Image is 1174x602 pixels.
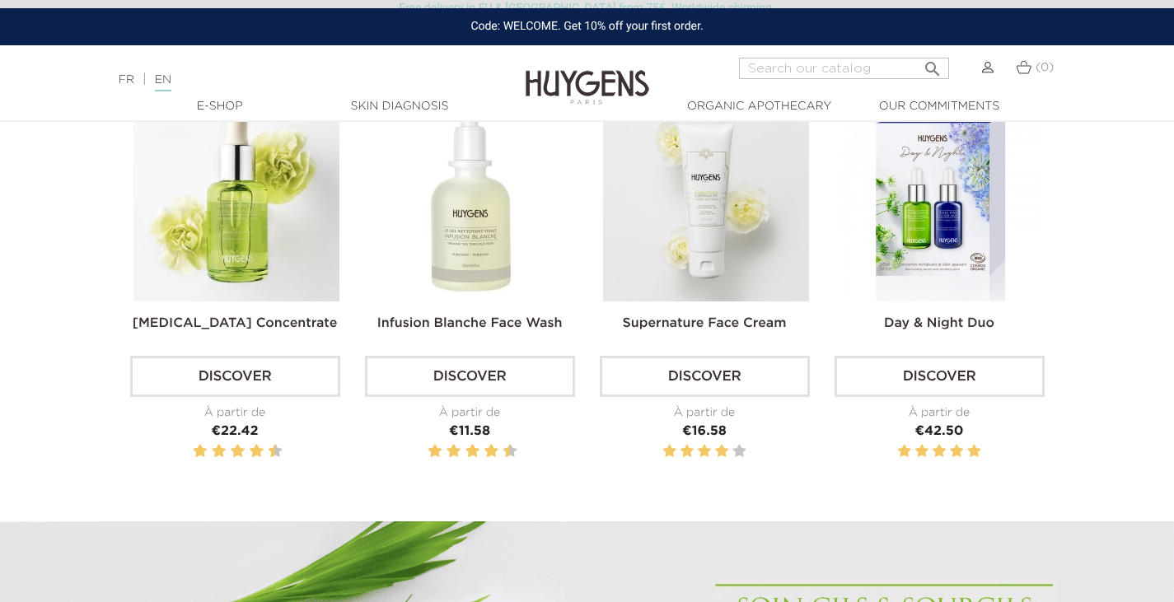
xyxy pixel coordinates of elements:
img: Supernature Face Cream [603,96,809,301]
input: Search [739,58,949,79]
label: 5 [227,441,230,462]
label: 2 [681,441,694,462]
label: 5 [967,441,980,462]
span: €42.50 [915,425,964,438]
label: 8 [252,441,260,462]
label: 8 [487,441,495,462]
span: €11.58 [449,425,490,438]
label: 4 [715,441,728,462]
label: 6 [234,441,242,462]
label: 4 [450,441,458,462]
label: 7 [481,441,484,462]
a: FR [119,74,134,86]
a: Organic Apothecary [677,98,842,115]
label: 5 [462,441,465,462]
div: À partir de [600,404,810,422]
a: Discover [365,356,575,397]
a: E-Shop [138,98,302,115]
span: €22.42 [211,425,258,438]
label: 3 [698,441,711,462]
label: 1 [663,441,676,462]
div: À partir de [365,404,575,422]
img: Infusion Blanche Face Wash [368,96,574,301]
a: Supernature Face Cream [623,317,787,330]
a: EN [155,74,171,91]
a: Discover [835,356,1045,397]
a: Our commitments [857,98,1022,115]
label: 1 [424,441,427,462]
div: À partir de [835,404,1045,422]
label: 4 [215,441,223,462]
a: Discover [600,356,810,397]
span: (0) [1036,62,1054,73]
a: [MEDICAL_DATA] Concentrate [133,317,338,330]
button:  [918,53,947,75]
label: 7 [246,441,249,462]
label: 9 [500,441,503,462]
span: €16.58 [682,425,727,438]
a: Infusion Blanche Face Wash [377,317,563,330]
img: Hyaluronic Acid Concentrate [133,96,339,301]
label: 9 [265,441,268,462]
label: 1 [189,441,192,462]
label: 3 [443,441,446,462]
label: 3 [933,441,946,462]
label: 2 [915,441,928,462]
a: Discover [130,356,340,397]
label: 3 [208,441,211,462]
label: 5 [732,441,746,462]
img: Huygens [526,44,649,107]
label: 2 [196,441,204,462]
i:  [923,54,942,74]
label: 10 [506,441,514,462]
img: Day & Night Duo [838,96,1044,301]
div: | [110,70,477,90]
label: 1 [898,441,911,462]
label: 2 [431,441,439,462]
a: Skin Diagnosis [317,98,482,115]
a: Day & Night Duo [884,317,994,330]
label: 6 [469,441,477,462]
label: 4 [950,441,963,462]
label: 10 [271,441,279,462]
div: À partir de [130,404,340,422]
